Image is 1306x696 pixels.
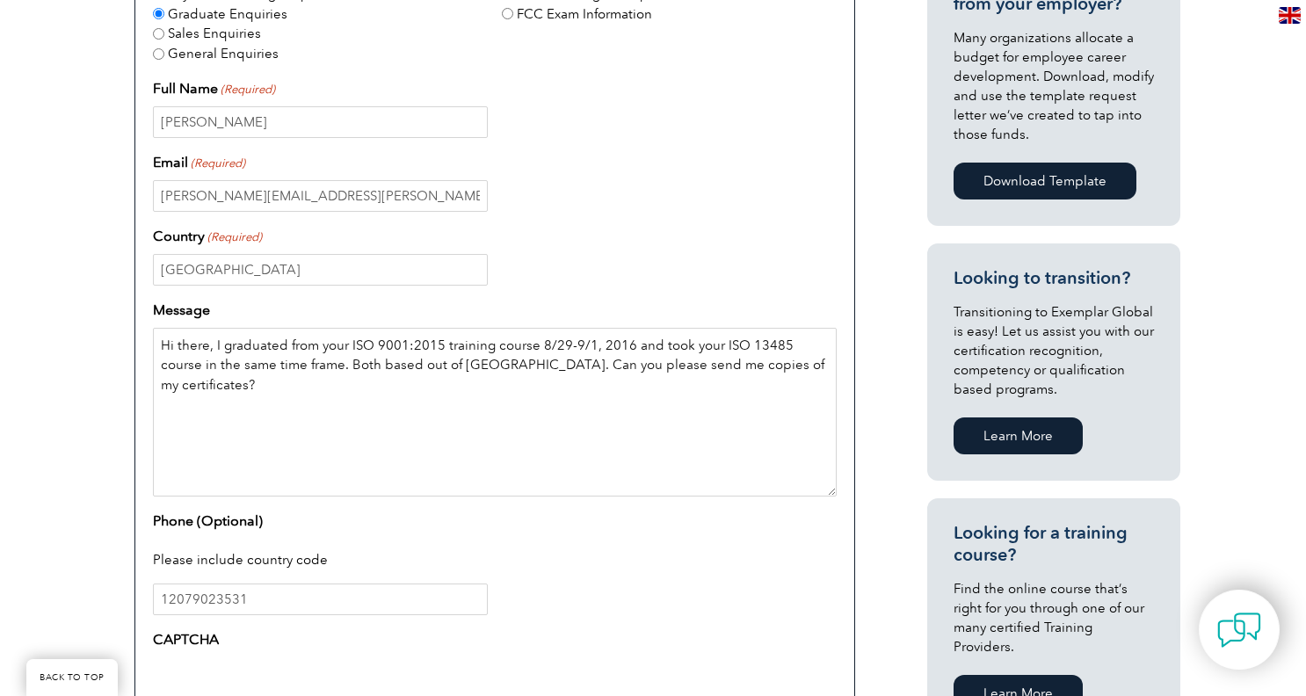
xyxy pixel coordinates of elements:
span: (Required) [207,228,263,246]
div: Please include country code [153,539,837,584]
a: Learn More [954,417,1083,454]
label: FCC Exam Information [517,4,652,25]
label: Full Name [153,78,275,99]
label: Phone (Optional) [153,511,263,532]
label: General Enquiries [168,44,279,64]
img: en [1279,7,1301,24]
p: Transitioning to Exemplar Global is easy! Let us assist you with our certification recognition, c... [954,302,1154,399]
span: (Required) [190,155,246,172]
h3: Looking to transition? [954,267,1154,289]
label: Graduate Enquiries [168,4,287,25]
label: Sales Enquiries [168,24,261,44]
p: Find the online course that’s right for you through one of our many certified Training Providers. [954,579,1154,656]
p: Many organizations allocate a budget for employee career development. Download, modify and use th... [954,28,1154,144]
label: Country [153,226,262,247]
span: (Required) [220,81,276,98]
a: BACK TO TOP [26,659,118,696]
label: Message [153,300,210,321]
img: contact-chat.png [1217,608,1261,652]
label: CAPTCHA [153,629,219,650]
a: Download Template [954,163,1136,199]
h3: Looking for a training course? [954,522,1154,566]
label: Email [153,152,245,173]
